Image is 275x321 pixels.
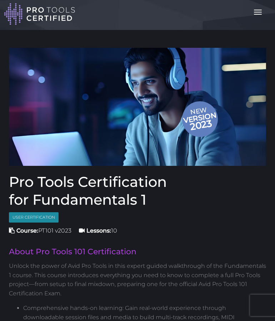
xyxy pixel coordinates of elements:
img: Pro tools certified Fundamentals 1 Course cover [9,48,266,166]
span: version [182,113,217,122]
span: User Certification [9,212,59,223]
h2: About Pro Tools 101 Certification [9,248,266,256]
span: 10 [79,227,117,234]
span: New [182,106,220,133]
span: 2023 [182,116,220,134]
p: Unlock the power of Avid Pro Tools in this expert guided walkthrough of the Fundamentals 1 course... [9,261,266,298]
a: Newversion 2023 [9,48,266,166]
strong: Course: [16,227,38,234]
img: Pro Tools Certified Logo [4,2,75,26]
h1: Pro Tools Certification for Fundamentals 1 [9,173,266,209]
strong: Lessons: [86,227,111,234]
span: PT101 v2023 [9,227,71,234]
